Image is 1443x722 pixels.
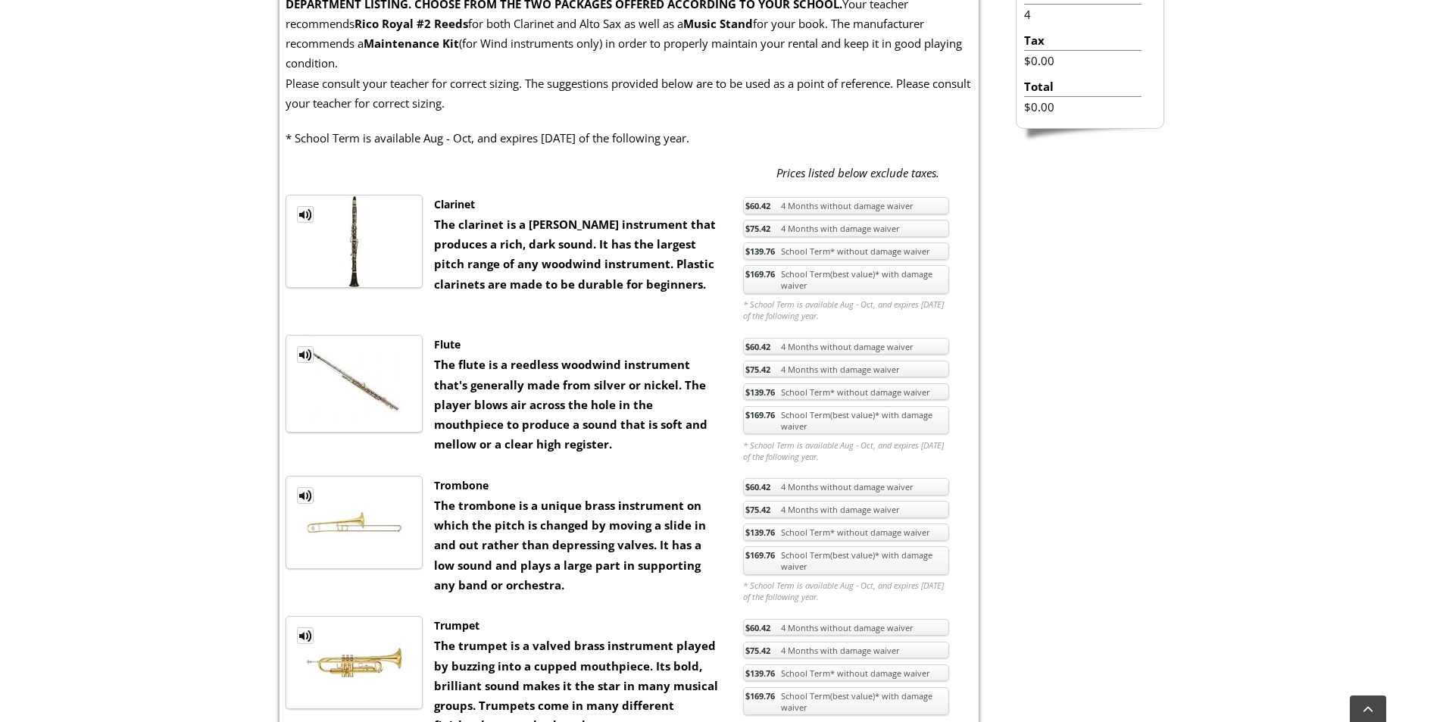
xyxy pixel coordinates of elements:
em: * School Term is available Aug - Oct, and expires [DATE] of the following year. [743,298,949,321]
div: Trombone [434,476,720,495]
div: Trumpet [434,616,720,636]
span: $169.76 [745,549,775,561]
span: $169.76 [745,268,775,280]
a: MP3 Clip [297,346,314,363]
a: $139.76School Term* without damage waiver [743,524,949,541]
a: $60.424 Months without damage waiver [743,197,949,214]
span: $169.76 [745,690,775,702]
strong: Rico Royal #2 Reeds [355,16,468,31]
li: $0.00 [1024,97,1142,117]
span: $139.76 [745,527,775,538]
span: $60.42 [745,622,770,633]
a: $75.424 Months with damage waiver [743,220,949,237]
a: $75.424 Months with damage waiver [743,361,949,378]
span: $75.42 [745,364,770,375]
a: $60.424 Months without damage waiver [743,338,949,355]
span: $60.42 [745,200,770,211]
a: $75.424 Months with damage waiver [743,501,949,518]
a: $75.424 Months with damage waiver [743,642,949,659]
span: $139.76 [745,667,775,679]
a: $169.76School Term(best value)* with damage waiver [743,265,949,294]
em: Prices listed below exclude taxes. [776,165,939,180]
p: Please consult your teacher for correct sizing. The suggestions provided below are to be used as ... [286,73,973,114]
img: th_1fc34dab4bdaff02a3697e89cb8f30dd_1334255069TBONE.jpg [307,477,401,568]
a: $169.76School Term(best value)* with damage waiver [743,406,949,435]
li: Tax [1024,30,1142,51]
span: $139.76 [745,386,775,398]
li: Total [1024,77,1142,97]
em: * School Term is available Aug - Oct, and expires [DATE] of the following year. [743,580,949,602]
a: $139.76School Term* without damage waiver [743,242,949,260]
span: $60.42 [745,341,770,352]
a: $139.76School Term* without damage waiver [743,664,949,682]
div: Clarinet [434,195,720,214]
span: $139.76 [745,245,775,257]
strong: The clarinet is a [PERSON_NAME] instrument that produces a rich, dark sound. It has the largest p... [434,217,716,292]
span: $75.42 [745,504,770,515]
strong: Music Stand [683,16,753,31]
a: MP3 Clip [297,487,314,504]
a: $60.424 Months without damage waiver [743,478,949,495]
a: MP3 Clip [297,627,314,644]
span: $169.76 [745,409,775,420]
a: $139.76School Term* without damage waiver [743,383,949,401]
strong: The flute is a reedless woodwind instrument that's generally made from silver or nickel. The play... [434,357,707,452]
li: $0.00 [1024,51,1142,70]
strong: Maintenance Kit [364,36,459,51]
img: th_1fc34dab4bdaff02a3697e89cb8f30dd_1334255105TRUMP.jpg [307,617,401,708]
a: $169.76School Term(best value)* with damage waiver [743,687,949,716]
span: $75.42 [745,223,770,234]
p: * School Term is available Aug - Oct, and expires [DATE] of the following year. [286,128,973,148]
strong: The trombone is a unique brass instrument on which the pitch is changed by moving a slide in and ... [434,498,706,592]
li: 4 [1024,5,1142,24]
em: * School Term is available Aug - Oct, and expires [DATE] of the following year. [743,439,949,462]
a: $60.424 Months without damage waiver [743,619,949,636]
a: $169.76School Term(best value)* with damage waiver [743,546,949,575]
span: $60.42 [745,481,770,492]
img: th_1fc34dab4bdaff02a3697e89cb8f30dd_1328556165CLAR.jpg [307,195,401,287]
img: th_1fc34dab4bdaff02a3697e89cb8f30dd_1334771667FluteTM.jpg [302,336,407,432]
a: MP3 Clip [297,206,314,223]
span: $75.42 [745,645,770,656]
div: Flute [434,335,720,355]
img: sidebar-footer.png [1016,129,1164,142]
